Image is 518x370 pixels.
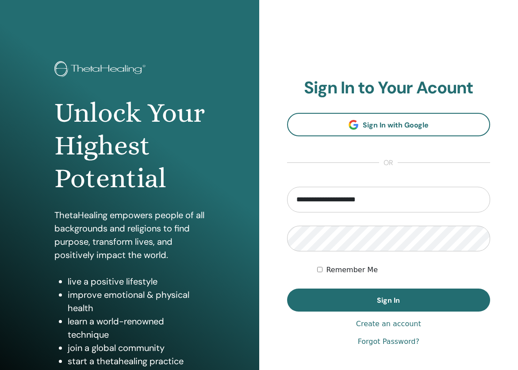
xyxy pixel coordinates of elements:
div: Keep me authenticated indefinitely or until I manually logout [317,265,490,275]
h2: Sign In to Your Acount [287,78,491,98]
li: learn a world-renowned technique [68,315,205,341]
li: start a thetahealing practice [68,355,205,368]
p: ThetaHealing empowers people of all backgrounds and religions to find purpose, transform lives, a... [54,208,205,262]
span: Sign In with Google [363,120,429,130]
li: live a positive lifestyle [68,275,205,288]
span: Sign In [377,296,400,305]
a: Sign In with Google [287,113,491,136]
span: or [379,158,398,168]
a: Forgot Password? [358,336,419,347]
button: Sign In [287,289,491,312]
label: Remember Me [326,265,378,275]
h1: Unlock Your Highest Potential [54,96,205,195]
li: join a global community [68,341,205,355]
li: improve emotional & physical health [68,288,205,315]
a: Create an account [356,319,421,329]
